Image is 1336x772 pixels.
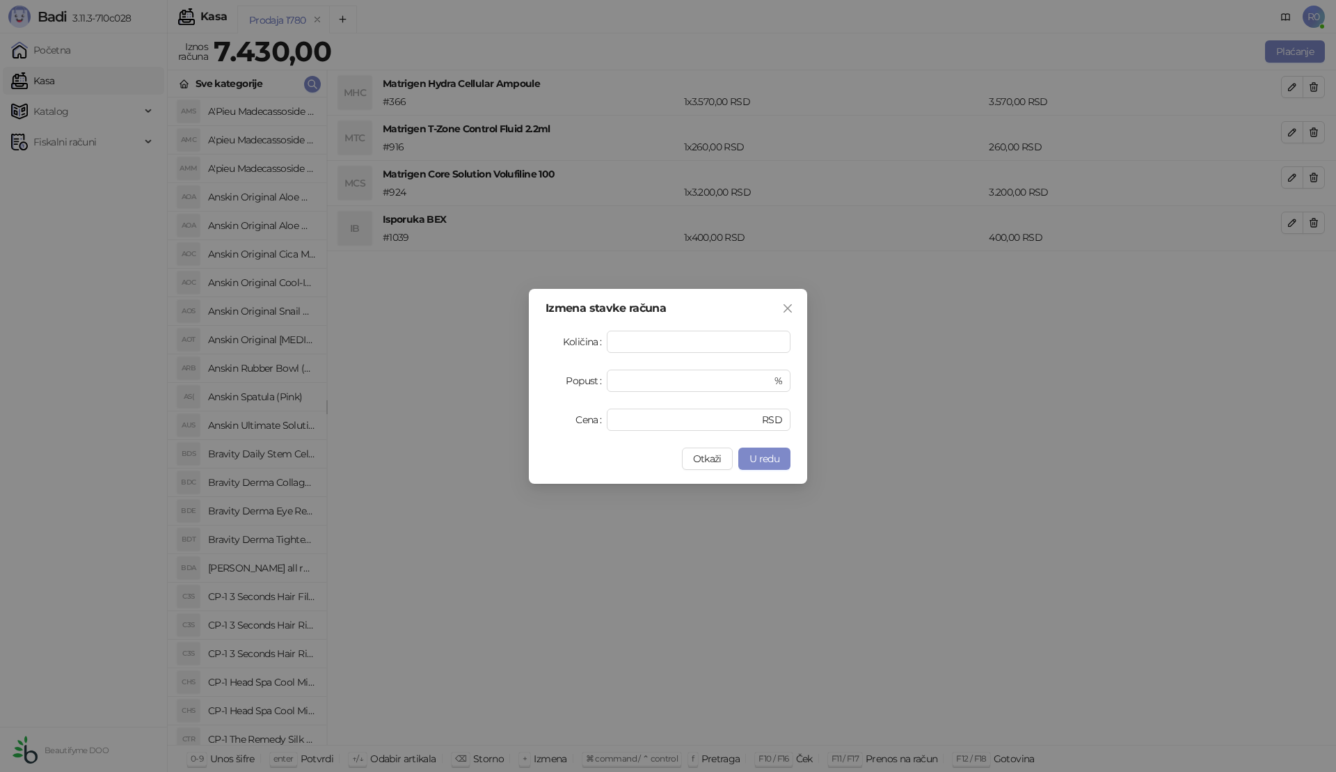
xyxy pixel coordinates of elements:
div: Izmena stavke računa [546,303,790,314]
span: U redu [749,452,779,465]
label: Popust [566,370,607,392]
span: Otkaži [693,452,722,465]
input: Količina [607,331,790,352]
span: Zatvori [777,303,799,314]
button: U redu [738,448,790,470]
label: Količina [563,331,607,353]
button: Close [777,297,799,320]
input: Popust [615,370,772,391]
input: Cena [615,409,759,430]
button: Otkaži [682,448,733,470]
label: Cena [575,409,607,431]
span: close [782,303,793,314]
